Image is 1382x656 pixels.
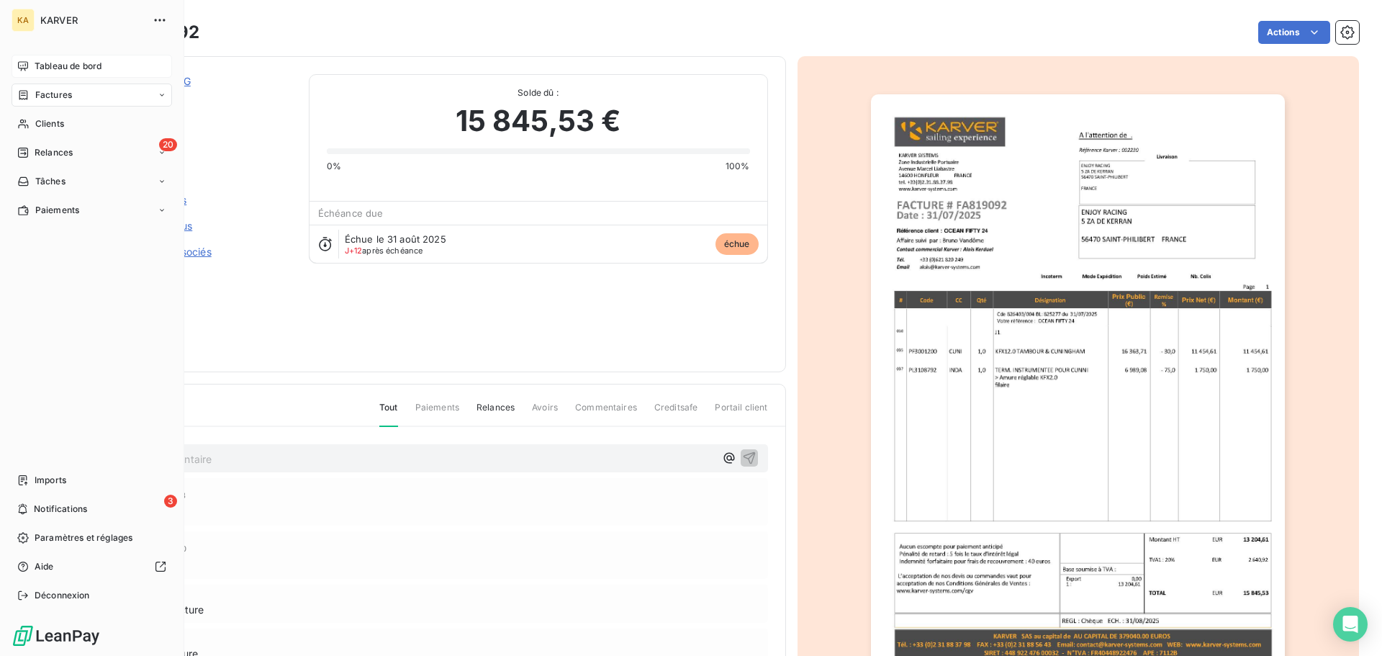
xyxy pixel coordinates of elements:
span: Tâches [35,175,66,188]
span: Échéance due [318,207,384,219]
span: Déconnexion [35,589,90,602]
span: Aide [35,560,54,573]
span: Avoirs [532,401,558,426]
span: J+12 [345,246,363,256]
button: Actions [1258,21,1330,44]
span: 20 [159,138,177,151]
img: Logo LeanPay [12,624,101,647]
span: Solde dû : [327,86,750,99]
span: Imports [35,474,66,487]
span: 100% [726,160,750,173]
span: Portail client [715,401,767,426]
div: KA [12,9,35,32]
span: Creditsafe [654,401,698,426]
span: Tout [379,401,398,427]
span: 0% [327,160,341,173]
span: Notifications [34,503,87,516]
span: Relances [35,146,73,159]
span: Clients [35,117,64,130]
div: Open Intercom Messenger [1333,607,1368,642]
span: Paiements [35,204,79,217]
span: Échue le 31 août 2025 [345,233,446,245]
span: KARVER [40,14,144,26]
span: 002230 [113,91,292,103]
span: Factures [35,89,72,102]
span: Relances [477,401,515,426]
span: Paramètres et réglages [35,531,132,544]
span: après échéance [345,246,423,255]
span: 15 845,53 € [456,99,621,143]
span: Commentaires [575,401,637,426]
span: Paiements [415,401,459,426]
span: 3 [164,495,177,508]
span: Tableau de bord [35,60,101,73]
a: Aide [12,555,172,578]
span: échue [715,233,759,255]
